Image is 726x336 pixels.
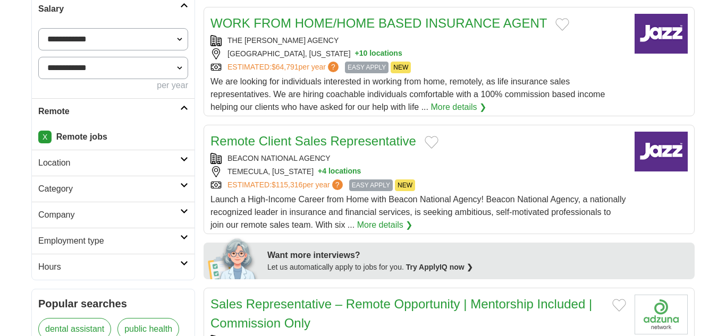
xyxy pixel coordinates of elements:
[318,166,322,177] span: +
[210,16,547,30] a: WORK FROM HOME/HOME BASED INSURANCE AGENT
[555,18,569,31] button: Add to favorite jobs
[210,77,605,111] span: We are looking for individuals interested in working from home, remotely, as life insurance sales...
[38,79,188,92] div: per year
[32,228,195,254] a: Employment type
[210,195,626,229] span: Launch a High-Income Career from Home with Beacon National Agency! Beacon National Agency, a nati...
[38,3,180,15] h2: Salary
[272,63,299,71] span: $64,791
[430,101,486,114] a: More details ❯
[38,157,180,169] h2: Location
[635,295,688,334] img: Company logo
[227,179,345,191] a: ESTIMATED:$115,316per year?
[328,62,339,72] span: ?
[267,262,688,273] div: Let us automatically apply to jobs for you.
[355,48,359,59] span: +
[272,180,302,189] span: $115,316
[210,35,626,46] div: THE [PERSON_NAME] AGENCY
[32,254,195,280] a: Hours
[227,62,341,73] a: ESTIMATED:$64,791per year?
[267,249,688,262] div: Want more interviews?
[208,237,259,279] img: apply-iq-scientist.png
[345,62,389,73] span: EASY APPLY
[32,98,195,124] a: Remote
[210,153,626,164] div: BEACON NATIONAL AGENCY
[38,183,180,195] h2: Category
[38,105,180,118] h2: Remote
[38,261,180,273] h2: Hours
[395,179,415,191] span: NEW
[32,150,195,176] a: Location
[210,166,626,177] div: TEMECULA, [US_STATE]
[425,136,438,149] button: Add to favorite jobs
[210,48,626,59] div: [GEOGRAPHIC_DATA], [US_STATE]
[38,235,180,247] h2: Employment type
[210,134,416,148] a: Remote Client Sales Representative
[56,132,107,141] strong: Remote jobs
[318,166,361,177] button: +4 locations
[391,62,411,73] span: NEW
[38,131,52,143] a: X
[332,179,343,190] span: ?
[612,299,626,312] button: Add to favorite jobs
[357,219,413,231] a: More details ❯
[635,132,688,171] img: Company logo
[38,209,180,221] h2: Company
[32,176,195,202] a: Category
[406,263,473,271] a: Try ApplyIQ now ❯
[635,14,688,54] img: Company logo
[210,297,592,330] a: Sales Representative – Remote Opportunity | Mentorship Included | Commission Only
[355,48,402,59] button: +10 locations
[349,179,393,191] span: EASY APPLY
[38,296,188,312] h2: Popular searches
[32,202,195,228] a: Company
